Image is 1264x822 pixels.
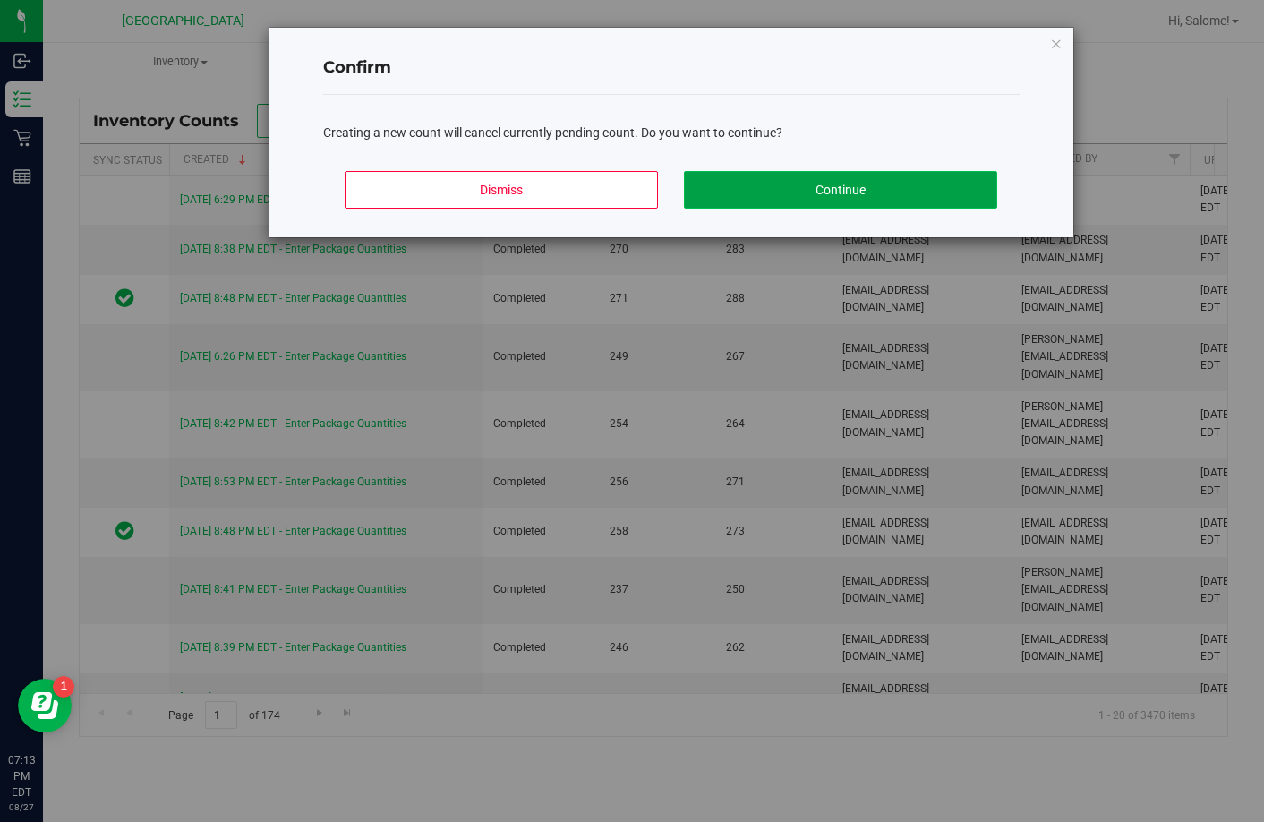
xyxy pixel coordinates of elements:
[53,676,74,698] iframe: Resource center unread badge
[684,171,997,209] button: Continue
[18,679,72,732] iframe: Resource center
[323,125,782,140] span: Creating a new count will cancel currently pending count. Do you want to continue?
[1050,32,1063,54] button: Close modal
[345,171,658,209] button: Dismiss
[323,56,1020,80] h4: Confirm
